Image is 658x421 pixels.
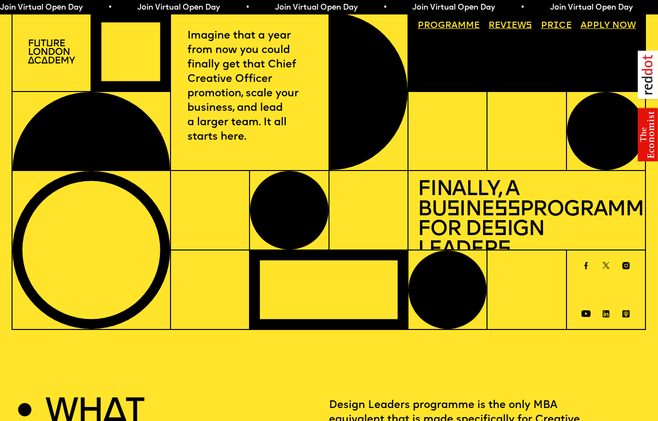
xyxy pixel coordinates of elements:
[498,239,511,261] span: s
[520,4,525,12] span: •
[494,199,520,221] span: ss
[245,4,250,12] span: •
[576,17,641,35] a: Apply now
[580,21,587,30] span: A
[447,199,460,221] span: s
[536,17,576,35] a: Price
[413,17,484,35] a: Programme
[494,219,507,240] span: s
[484,17,537,35] a: Reviews
[187,29,312,145] p: Imagine that a year from now you could finally get that Chief Creative Officer promotion, scale y...
[383,4,387,12] span: •
[451,21,458,30] span: a
[108,4,112,12] span: •
[418,180,636,260] h1: Finally, a Bu ine Programme for De ign Leader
